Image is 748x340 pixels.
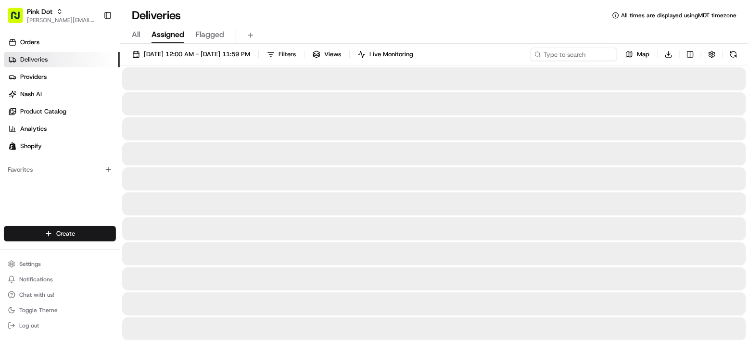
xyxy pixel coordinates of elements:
span: Pylon [96,163,116,170]
a: 📗Knowledge Base [6,136,77,153]
span: Flagged [196,29,224,40]
button: Start new chat [164,95,175,106]
span: Filters [279,50,296,59]
button: [DATE] 12:00 AM - [DATE] 11:59 PM [128,48,254,61]
span: Product Catalog [20,107,66,116]
p: Welcome 👋 [10,38,175,54]
img: Nash [10,10,29,29]
img: 1736555255976-a54dd68f-1ca7-489b-9aae-adbdc363a1c4 [10,92,27,109]
a: Deliveries [4,52,120,67]
button: Views [308,48,345,61]
span: Views [324,50,341,59]
span: Orders [20,38,39,47]
button: Live Monitoring [354,48,418,61]
div: 💻 [81,140,89,148]
a: Product Catalog [4,104,120,119]
span: Nash AI [20,90,42,99]
span: API Documentation [91,139,154,149]
span: Settings [19,260,41,268]
div: Start new chat [33,92,158,101]
div: Favorites [4,162,116,177]
span: [DATE] 12:00 AM - [DATE] 11:59 PM [144,50,250,59]
input: Clear [25,62,159,72]
input: Type to search [531,48,617,61]
button: [PERSON_NAME][EMAIL_ADDRESS][DOMAIN_NAME] [27,16,96,24]
button: Map [621,48,654,61]
span: Chat with us! [19,291,54,299]
span: Notifications [19,276,53,283]
button: Chat with us! [4,288,116,302]
a: Shopify [4,139,120,154]
span: Toggle Theme [19,306,58,314]
span: Analytics [20,125,47,133]
button: Log out [4,319,116,332]
h1: Deliveries [132,8,181,23]
button: Notifications [4,273,116,286]
span: Log out [19,322,39,329]
span: All [132,29,140,40]
button: Pink Dot[PERSON_NAME][EMAIL_ADDRESS][DOMAIN_NAME] [4,4,100,27]
img: Shopify logo [9,142,16,150]
button: Filters [263,48,300,61]
span: All times are displayed using MDT timezone [621,12,736,19]
span: Shopify [20,142,42,151]
button: Pink Dot [27,7,52,16]
a: Nash AI [4,87,120,102]
button: Create [4,226,116,241]
span: Live Monitoring [369,50,413,59]
span: Deliveries [20,55,48,64]
span: Map [637,50,649,59]
span: Create [56,229,75,238]
a: Providers [4,69,120,85]
button: Refresh [727,48,740,61]
a: Powered byPylon [68,163,116,170]
div: We're available if you need us! [33,101,122,109]
button: Settings [4,257,116,271]
div: 📗 [10,140,17,148]
span: Providers [20,73,47,81]
a: Orders [4,35,120,50]
a: Analytics [4,121,120,137]
button: Toggle Theme [4,303,116,317]
span: Knowledge Base [19,139,74,149]
a: 💻API Documentation [77,136,158,153]
span: Assigned [152,29,184,40]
